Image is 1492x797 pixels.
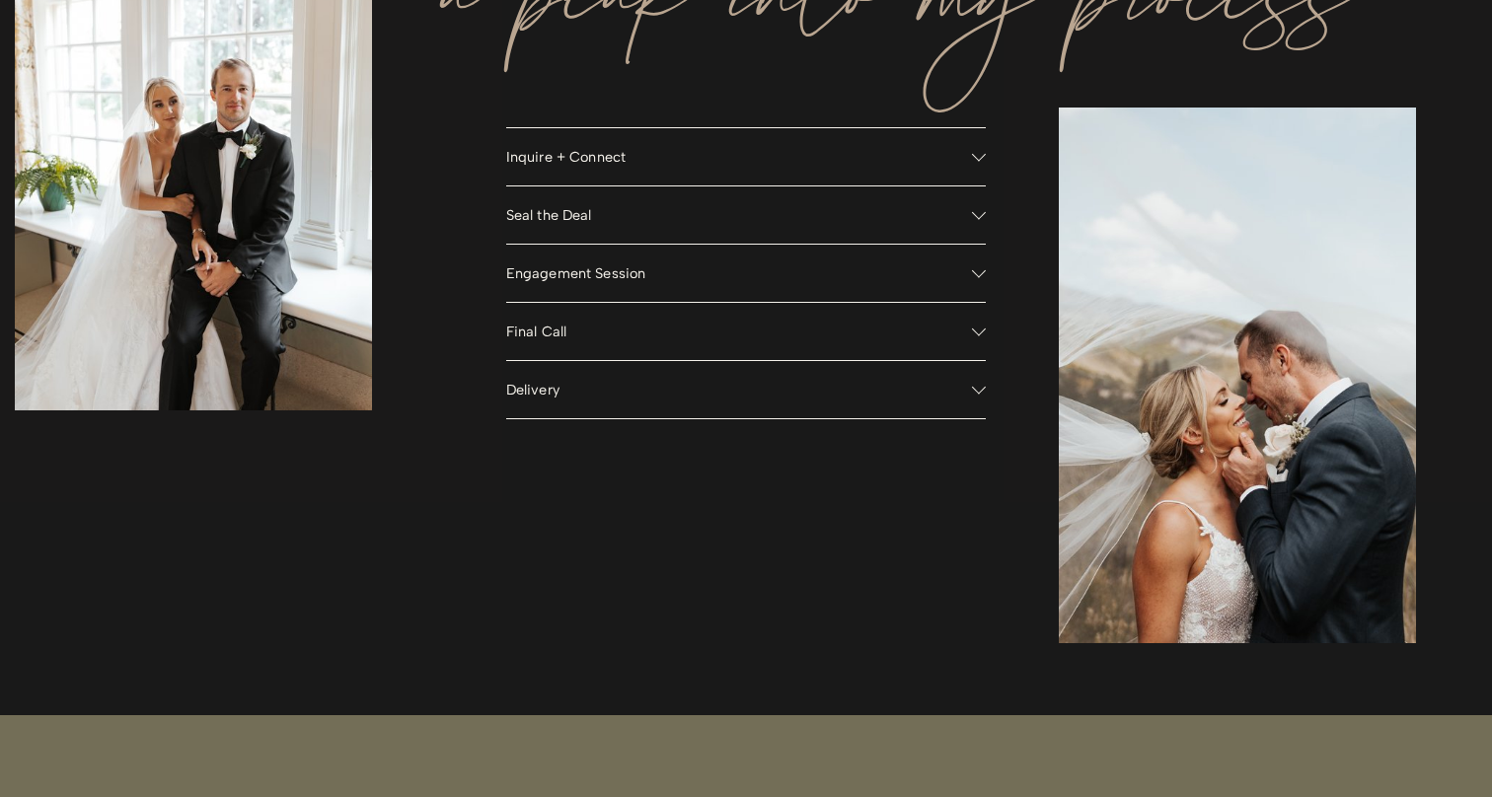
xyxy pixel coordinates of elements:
[506,323,973,340] span: Final Call
[506,148,973,166] span: Inquire + Connect
[506,361,987,418] button: Delivery
[506,245,987,302] button: Engagement Session
[506,128,987,185] button: Inquire + Connect
[506,206,973,224] span: Seal the Deal
[506,303,987,360] button: Final Call
[506,264,973,282] span: Engagement Session
[506,381,973,398] span: Delivery
[506,186,987,244] button: Seal the Deal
